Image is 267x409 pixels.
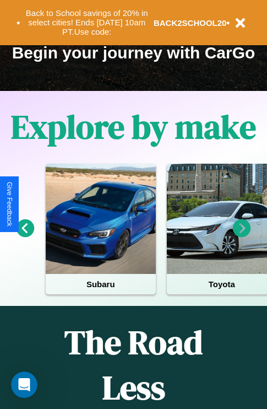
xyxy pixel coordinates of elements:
[46,274,156,294] h4: Subaru
[20,6,154,40] button: Back to School savings of 20% in select cities! Ends [DATE] 10am PT.Use code:
[6,182,13,227] div: Give Feedback
[11,104,256,149] h1: Explore by make
[154,18,227,28] b: BACK2SCHOOL20
[11,372,37,398] iframe: Intercom live chat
